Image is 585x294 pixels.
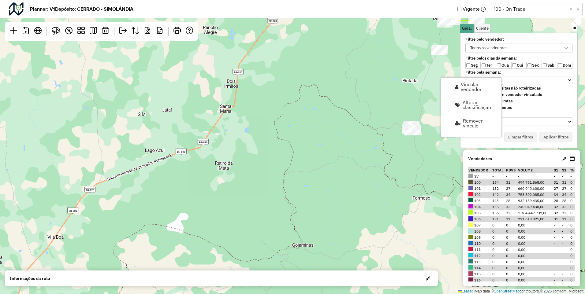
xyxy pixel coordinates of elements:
[553,204,562,210] td: 32
[492,167,506,173] th: Total de clientes
[553,210,562,216] td: 32
[562,204,570,210] td: 32
[468,277,492,283] td: 116
[457,2,583,16] div: Vigente
[406,125,421,134] div: 1487 - BAR QUIOSQUE DO BENE
[562,173,570,179] td: -
[129,24,141,38] a: Exportar dados vendas
[570,271,575,277] td: 0
[553,241,562,247] td: -
[481,7,486,12] em: As informações de visita de um planner vigente são consideradas oficiais e exportadas para outros...
[465,92,542,97] label: Exibir clientes sem vendedor vinculado
[30,6,55,13] strong: Planner: V1
[432,46,447,55] div: 144 - MERCADO VITORIA
[468,222,492,228] td: 107
[461,82,497,92] span: Vincular vendedor
[466,63,470,67] input: Seg
[570,179,575,186] td: 0
[506,186,518,192] td: 27
[553,228,562,234] td: -
[518,271,553,277] td: 0,00
[553,216,562,222] td: 31
[506,198,518,204] td: 28
[570,192,575,198] td: 0
[518,167,553,173] th: Volume
[527,62,542,69] label: Sex
[492,210,506,216] td: 156
[562,277,570,283] td: -
[518,277,553,283] td: 0,00
[562,253,570,259] td: -
[492,271,506,277] td: 0
[570,173,575,179] td: -
[553,247,562,253] td: -
[570,216,575,222] td: 0
[451,78,501,96] li: Vincular vendedor
[570,247,575,253] td: 0
[99,24,112,38] a: Excluir roteiros
[492,247,506,253] td: 0
[87,24,99,38] a: Roteirizar planner
[506,259,518,265] td: 0
[468,192,492,198] td: 102
[32,24,44,38] a: Visão geral - Abre nova aba
[527,63,531,67] input: Sex
[518,247,553,253] td: 0,00
[405,125,420,134] div: 398 - MERCADO SANTA TEREZ
[553,167,562,173] th: S1
[406,126,421,135] div: 1356 - RODRIGO REIS
[468,247,492,253] td: 111
[570,228,575,234] td: 0
[468,17,483,26] div: BAR BEIRA RIO
[562,241,570,247] td: -
[518,216,553,222] td: 771.619.021,00
[403,124,418,134] div: 246 - BAR DO PEDRO BO
[468,234,492,241] td: 109
[462,56,576,61] label: Filtre pelos dias da semana:
[468,173,492,179] td: SV
[570,234,575,241] td: 0
[512,63,516,67] input: Qui
[570,186,575,192] td: 0
[506,167,518,173] th: PDVs
[562,216,570,222] td: 31
[518,192,553,198] td: 753.892.085,00
[463,118,497,128] span: Remover vinculo
[562,259,570,265] td: -
[468,241,492,247] td: 110
[468,216,492,222] td: 106
[570,204,575,210] td: 0
[492,216,506,222] td: 191
[543,63,547,67] input: Sáb
[518,222,553,228] td: 0,00
[506,216,518,222] td: 31
[158,31,162,33] span: KM
[570,259,575,265] td: 0
[506,234,518,241] td: 0
[451,114,501,132] li: Remover vinculo
[55,6,133,13] strong: Depósito: CERRADO - SIMOLÂNDIA
[492,222,506,228] td: 0
[468,43,509,53] div: Todos os vendedores
[458,289,473,293] a: Leaflet
[468,228,492,234] td: 108
[462,111,576,116] label: Exibir setores:
[553,277,562,283] td: -
[492,234,506,241] td: 0
[570,277,575,283] td: 0
[492,173,506,179] td: -
[403,124,418,134] div: 155 - MERCEARIA BOM PRECO
[468,271,492,277] td: 115
[405,126,420,135] div: 324 - BAR FAZENDA NOVA
[405,126,421,135] div: 363 - NACIONAL BARBEARIA
[492,198,506,204] td: 143
[404,121,419,130] div: 292 - MERCADO VEREDA
[67,28,71,33] span: R
[463,100,497,110] span: Alterar classificação
[474,289,475,293] span: |
[562,186,570,192] td: 27
[562,192,570,198] td: 34
[553,173,562,179] td: -
[518,241,553,247] td: 0,00
[7,24,20,38] a: Iniciar novo planner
